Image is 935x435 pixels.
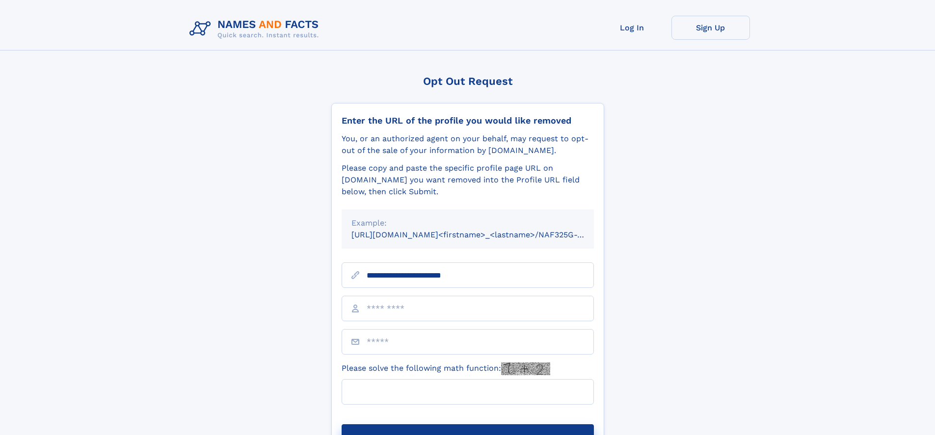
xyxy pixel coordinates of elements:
a: Sign Up [671,16,750,40]
div: Please copy and paste the specific profile page URL on [DOMAIN_NAME] you want removed into the Pr... [342,162,594,198]
small: [URL][DOMAIN_NAME]<firstname>_<lastname>/NAF325G-xxxxxxxx [351,230,613,239]
div: You, or an authorized agent on your behalf, may request to opt-out of the sale of your informatio... [342,133,594,156]
div: Example: [351,217,584,229]
div: Opt Out Request [331,75,604,87]
label: Please solve the following math function: [342,362,550,375]
div: Enter the URL of the profile you would like removed [342,115,594,126]
a: Log In [593,16,671,40]
img: Logo Names and Facts [186,16,327,42]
